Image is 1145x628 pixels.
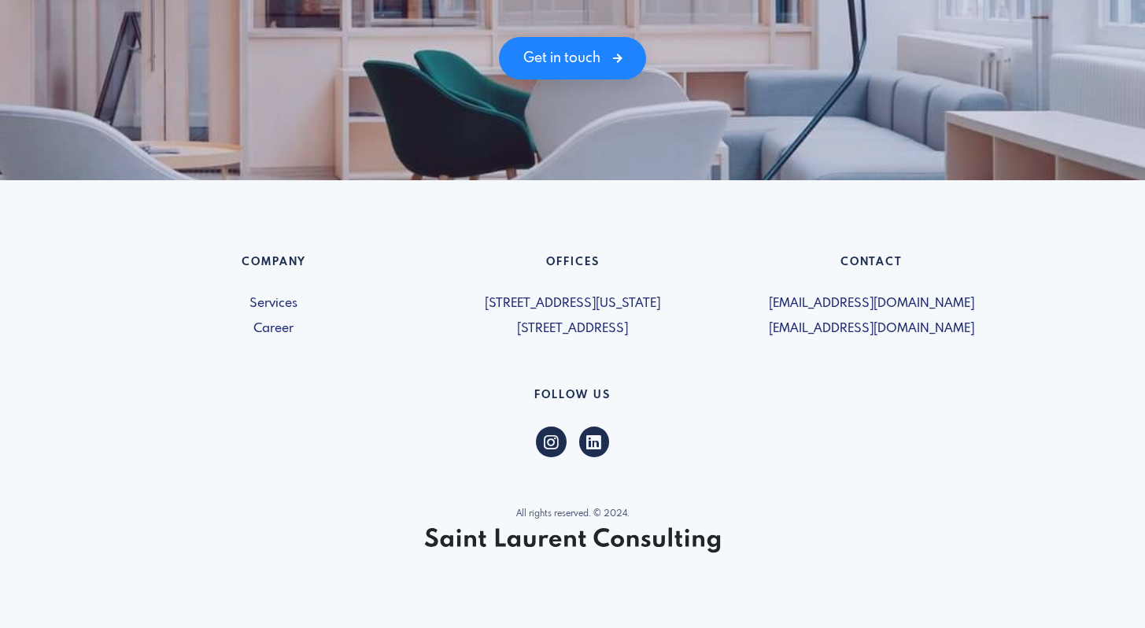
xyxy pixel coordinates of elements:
span: [EMAIL_ADDRESS][DOMAIN_NAME] [732,320,1012,338]
span: [STREET_ADDRESS] [433,320,713,338]
h6: Company [134,256,414,275]
span: [EMAIL_ADDRESS][DOMAIN_NAME] [732,294,1012,313]
h6: Follow US [134,389,1012,408]
span: [STREET_ADDRESS][US_STATE] [433,294,713,313]
a: Get in touch [499,37,646,79]
h6: Contact [732,256,1012,275]
h6: Offices [433,256,713,275]
a: Career [134,320,414,338]
a: Services [134,294,414,313]
p: All rights reserved. © 2024. [134,508,1012,521]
